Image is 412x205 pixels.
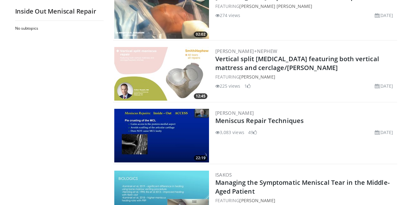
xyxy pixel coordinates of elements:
li: [DATE] [375,83,393,89]
a: Vertical split [MEDICAL_DATA] featuring both vertical mattress and cerclage/[PERSON_NAME] [215,55,379,72]
a: 12:45 [114,47,209,101]
li: [DATE] [375,12,393,19]
li: 1 [244,83,251,89]
a: 22:19 [114,109,209,162]
a: [PERSON_NAME] [239,197,275,203]
img: 476b3e5d-91bb-4d42-93e4-59abc7b34eb0.300x170_q85_crop-smart_upscale.jpg [114,47,209,101]
a: [PERSON_NAME] [239,74,275,80]
a: ISAKOS [215,172,232,178]
a: [PERSON_NAME] [PERSON_NAME] [239,3,312,9]
span: 22:19 [194,155,207,161]
li: 274 views [215,12,241,19]
span: 12:45 [194,93,207,99]
span: 02:02 [194,32,207,37]
li: 225 views [215,83,241,89]
a: Managing the Symptomatic Meniscal Tear in the Middle-Aged Patient [215,178,390,196]
li: 3,083 views [215,129,244,136]
img: d7c155e4-6827-4b21-b19c-fb422b4aaa41.300x170_q85_crop-smart_upscale.jpg [114,109,209,162]
h2: No subtopics [15,26,102,31]
h2: Inside Out Meniscal Repair [15,7,104,15]
div: FEATURING [215,73,396,80]
a: [PERSON_NAME] [215,110,254,116]
li: [DATE] [375,129,393,136]
li: 49 [248,129,257,136]
a: Meniscus Repair Techniques [215,116,304,125]
a: [PERSON_NAME]+Nephew [215,48,278,54]
div: FEATURING [215,197,396,204]
div: FEATURING [215,3,396,9]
